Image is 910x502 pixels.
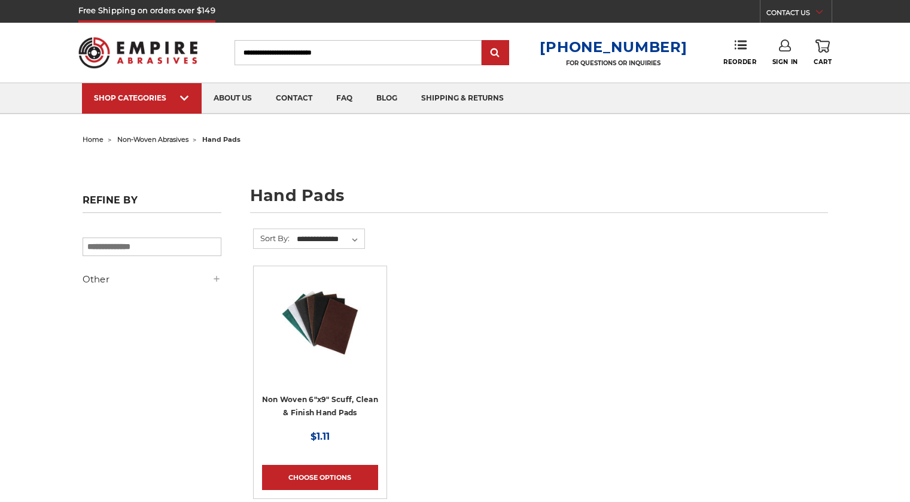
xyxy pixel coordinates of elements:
[262,275,378,391] a: Non Woven 6"x9" Scuff, Clean & Finish Hand Pads
[483,41,507,65] input: Submit
[78,29,198,76] img: Empire Abrasives
[117,135,188,144] a: non-woven abrasives
[814,58,832,66] span: Cart
[324,83,364,114] a: faq
[264,83,324,114] a: contact
[83,272,221,287] h5: Other
[766,6,832,23] a: CONTACT US
[272,275,368,370] img: Non Woven 6"x9" Scuff, Clean & Finish Hand Pads
[540,38,687,56] a: [PHONE_NUMBER]
[814,39,832,66] a: Cart
[83,194,221,213] h5: Refine by
[83,135,104,144] a: home
[202,135,241,144] span: hand pads
[723,39,756,65] a: Reorder
[540,59,687,67] p: FOR QUESTIONS OR INQUIRIES
[262,465,378,490] a: Choose Options
[364,83,409,114] a: blog
[723,58,756,66] span: Reorder
[254,229,290,247] label: Sort By:
[295,230,364,248] select: Sort By:
[202,83,264,114] a: about us
[262,395,378,418] a: Non Woven 6"x9" Scuff, Clean & Finish Hand Pads
[94,93,190,102] div: SHOP CATEGORIES
[409,83,516,114] a: shipping & returns
[250,187,828,213] h1: hand pads
[772,58,798,66] span: Sign In
[311,431,330,442] span: $1.11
